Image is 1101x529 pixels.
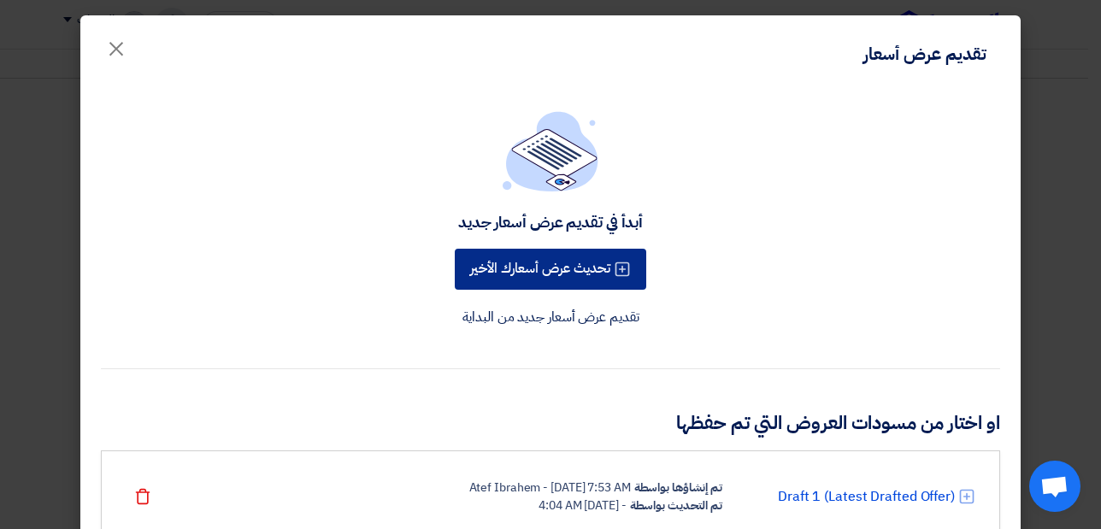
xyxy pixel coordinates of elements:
[503,111,598,191] img: empty_state_list.svg
[106,22,127,73] span: ×
[458,212,643,232] div: أبدأ في تقديم عرض أسعار جديد
[469,479,631,497] div: Atef Ibrahem - [DATE] 7:53 AM
[539,497,626,514] div: - [DATE] 4:04 AM
[1029,461,1080,512] div: دردشة مفتوحة
[101,410,1000,437] h3: او اختار من مسودات العروض التي تم حفظها
[634,479,722,497] div: تم إنشاؤها بواسطة
[630,497,722,514] div: تم التحديث بواسطة
[778,486,955,507] a: Draft 1 (Latest Drafted Offer)
[863,41,986,67] div: تقديم عرض أسعار
[462,307,639,327] a: تقديم عرض أسعار جديد من البداية
[92,27,140,62] button: Close
[455,249,646,290] button: تحديث عرض أسعارك الأخير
